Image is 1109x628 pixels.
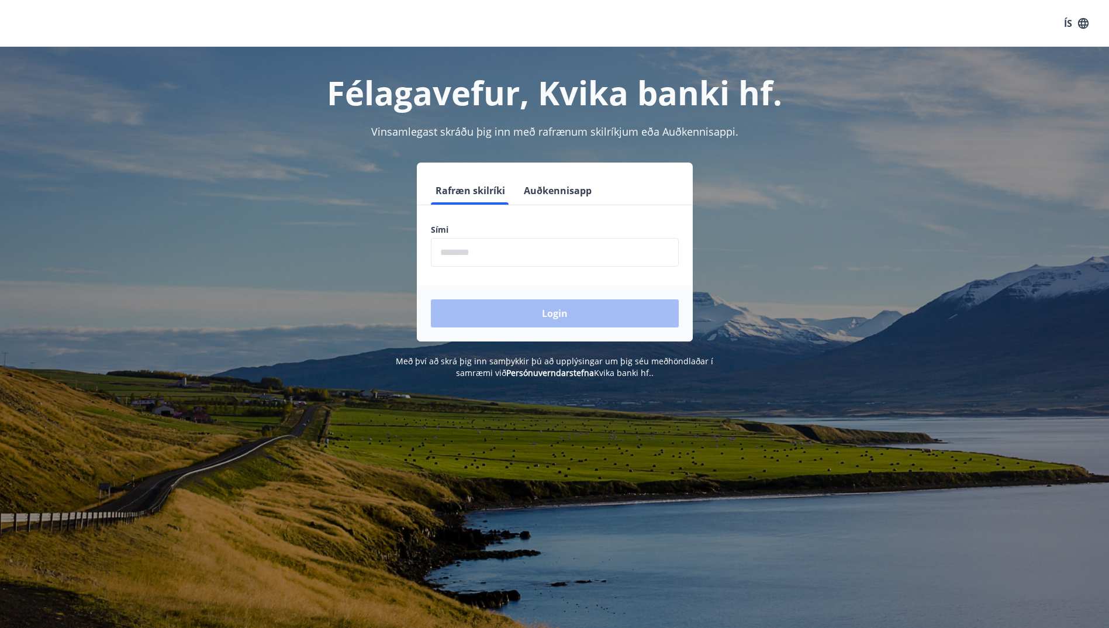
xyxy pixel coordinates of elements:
[431,224,679,236] label: Sími
[506,367,594,378] a: Persónuverndarstefna
[1058,13,1095,34] button: ÍS
[396,356,713,378] span: Með því að skrá þig inn samþykkir þú að upplýsingar um þig séu meðhöndlaðar í samræmi við Kvika b...
[519,177,596,205] button: Auðkennisapp
[431,177,510,205] button: Rafræn skilríki
[371,125,738,139] span: Vinsamlegast skráðu þig inn með rafrænum skilríkjum eða Auðkennisappi.
[148,70,962,115] h1: Félagavefur, Kvika banki hf.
